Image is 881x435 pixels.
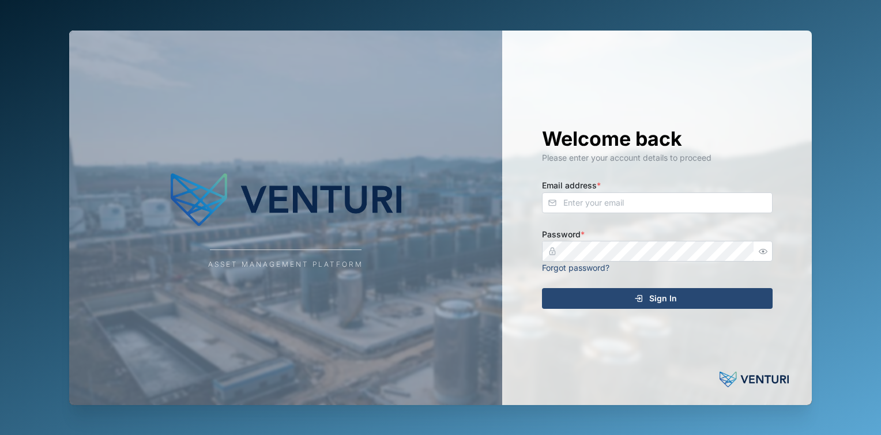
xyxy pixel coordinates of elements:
span: Sign In [649,289,677,308]
h1: Welcome back [542,126,773,152]
label: Email address [542,179,601,192]
div: Asset Management Platform [208,259,363,270]
input: Enter your email [542,192,773,213]
a: Forgot password? [542,263,609,273]
div: Please enter your account details to proceed [542,152,773,164]
img: Powered by: Venturi [720,368,789,391]
button: Sign In [542,288,773,309]
img: Company Logo [171,165,401,234]
label: Password [542,228,585,241]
